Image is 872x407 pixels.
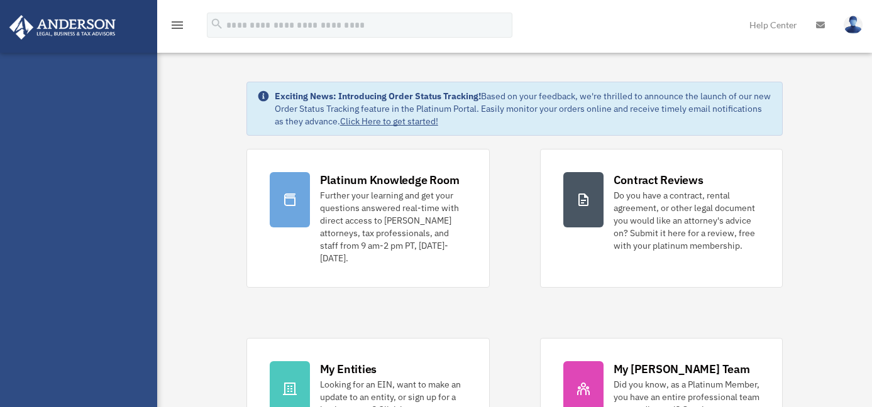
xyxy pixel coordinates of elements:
[6,15,119,40] img: Anderson Advisors Platinum Portal
[340,116,438,127] a: Click Here to get started!
[210,17,224,31] i: search
[275,90,773,128] div: Based on your feedback, we're thrilled to announce the launch of our new Order Status Tracking fe...
[246,149,490,288] a: Platinum Knowledge Room Further your learning and get your questions answered real-time with dire...
[320,361,377,377] div: My Entities
[170,18,185,33] i: menu
[614,172,704,188] div: Contract Reviews
[614,361,750,377] div: My [PERSON_NAME] Team
[614,189,760,252] div: Do you have a contract, rental agreement, or other legal document you would like an attorney's ad...
[320,172,460,188] div: Platinum Knowledge Room
[320,189,466,264] div: Further your learning and get your questions answered real-time with direct access to [PERSON_NAM...
[540,149,783,288] a: Contract Reviews Do you have a contract, rental agreement, or other legal document you would like...
[844,16,863,34] img: User Pic
[275,90,481,102] strong: Exciting News: Introducing Order Status Tracking!
[170,22,185,33] a: menu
